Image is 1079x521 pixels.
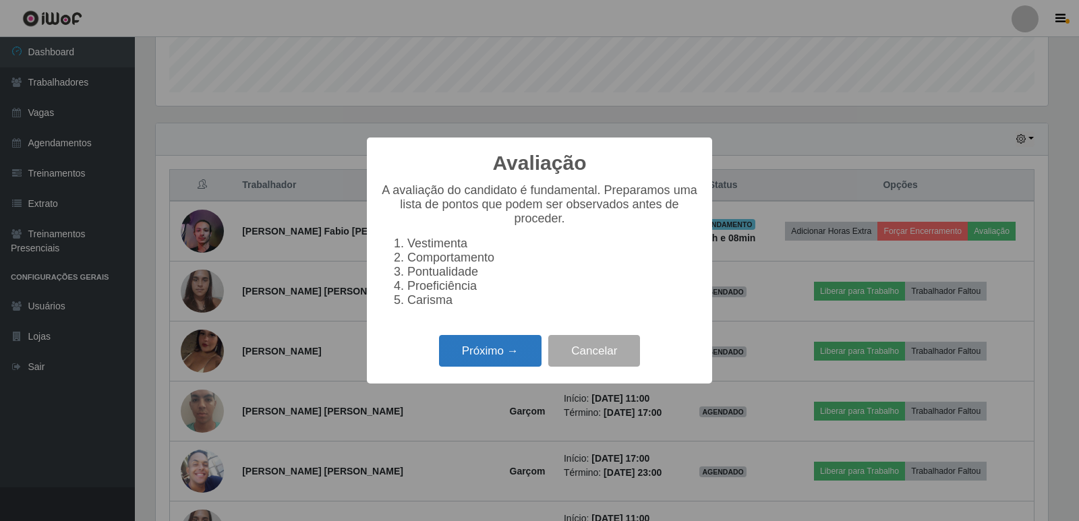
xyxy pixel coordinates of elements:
p: A avaliação do candidato é fundamental. Preparamos uma lista de pontos que podem ser observados a... [380,183,699,226]
button: Cancelar [548,335,640,367]
h2: Avaliação [493,151,587,175]
li: Proeficiência [407,279,699,293]
li: Pontualidade [407,265,699,279]
li: Comportamento [407,251,699,265]
li: Vestimenta [407,237,699,251]
li: Carisma [407,293,699,307]
button: Próximo → [439,335,542,367]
